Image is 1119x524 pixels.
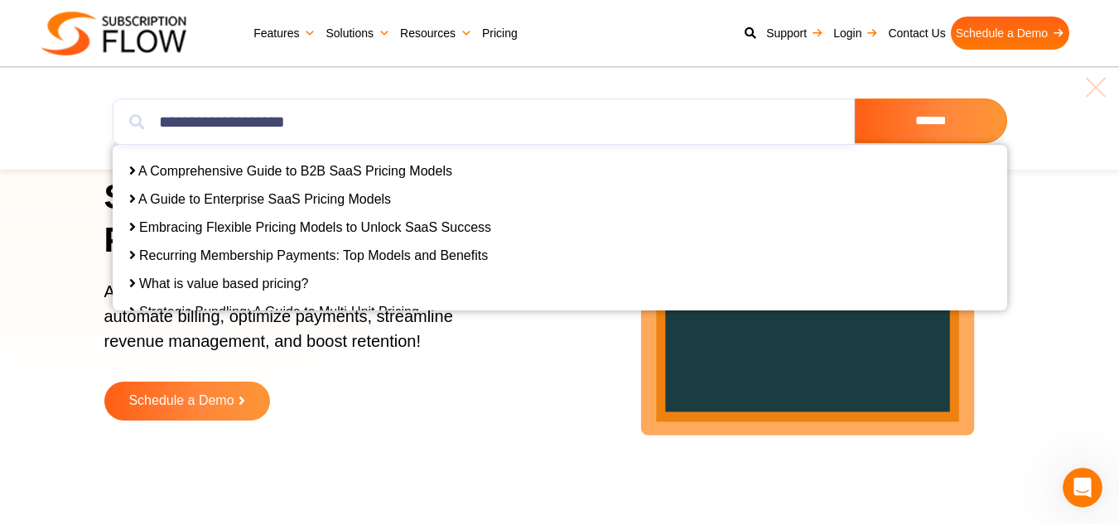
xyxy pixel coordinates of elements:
[104,175,517,262] h1: Simplify Subscriptions, Power Growth!
[1063,468,1102,507] iframe: Intercom live chat
[139,248,488,262] a: Recurring Membership Payments: Top Models and Benefits
[761,17,828,50] a: Support
[883,17,950,50] a: Contact Us
[138,192,391,206] a: A Guide to Enterprise SaaS Pricing Models
[104,382,270,421] a: Schedule a Demo
[248,17,321,50] a: Features
[139,220,491,234] a: Embracing Flexible Pricing Models to Unlock SaaS Success
[321,17,395,50] a: Solutions
[128,394,234,408] span: Schedule a Demo
[951,17,1069,50] a: Schedule a Demo
[139,276,309,291] a: What is value based pricing?
[828,17,883,50] a: Login
[395,17,477,50] a: Resources
[41,12,186,55] img: Subscriptionflow
[138,164,452,178] a: A Comprehensive Guide to B2B SaaS Pricing Models
[477,17,523,50] a: Pricing
[104,279,496,370] p: AI-powered subscription management platform to automate billing, optimize payments, streamline re...
[139,305,419,319] a: Strategic Bundling: A Guide to Multi-Unit Pricing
